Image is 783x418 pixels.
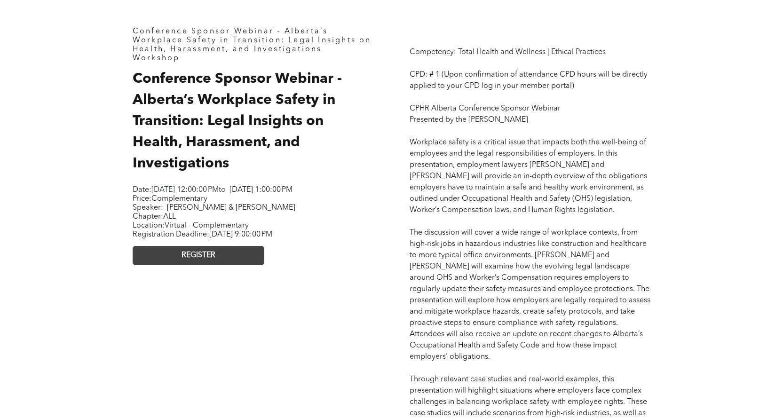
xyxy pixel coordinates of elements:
a: REGISTER [133,246,264,265]
span: Speaker: [133,204,163,212]
span: Price: [133,195,207,203]
span: Conference Sponsor Webinar - Alberta’s Workplace Safety in Transition: Legal Insights on Health, ... [133,28,372,53]
span: Date: to [133,186,226,194]
span: [DATE] 12:00:00 PM [151,186,219,194]
span: REGISTER [182,251,215,260]
span: Complementary [151,195,207,203]
span: Virtual - Complementary [165,222,249,229]
span: Chapter: [133,213,176,221]
span: [DATE] 1:00:00 PM [229,186,293,194]
span: [DATE] 9:00:00 PM [209,231,272,238]
span: Conference Sponsor Webinar - Alberta’s Workplace Safety in Transition: Legal Insights on Health, ... [133,72,342,171]
span: [PERSON_NAME] & [PERSON_NAME] [167,204,295,212]
span: ALL [163,213,176,221]
span: Workshop [133,55,180,62]
span: Location: Registration Deadline: [133,222,272,238]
